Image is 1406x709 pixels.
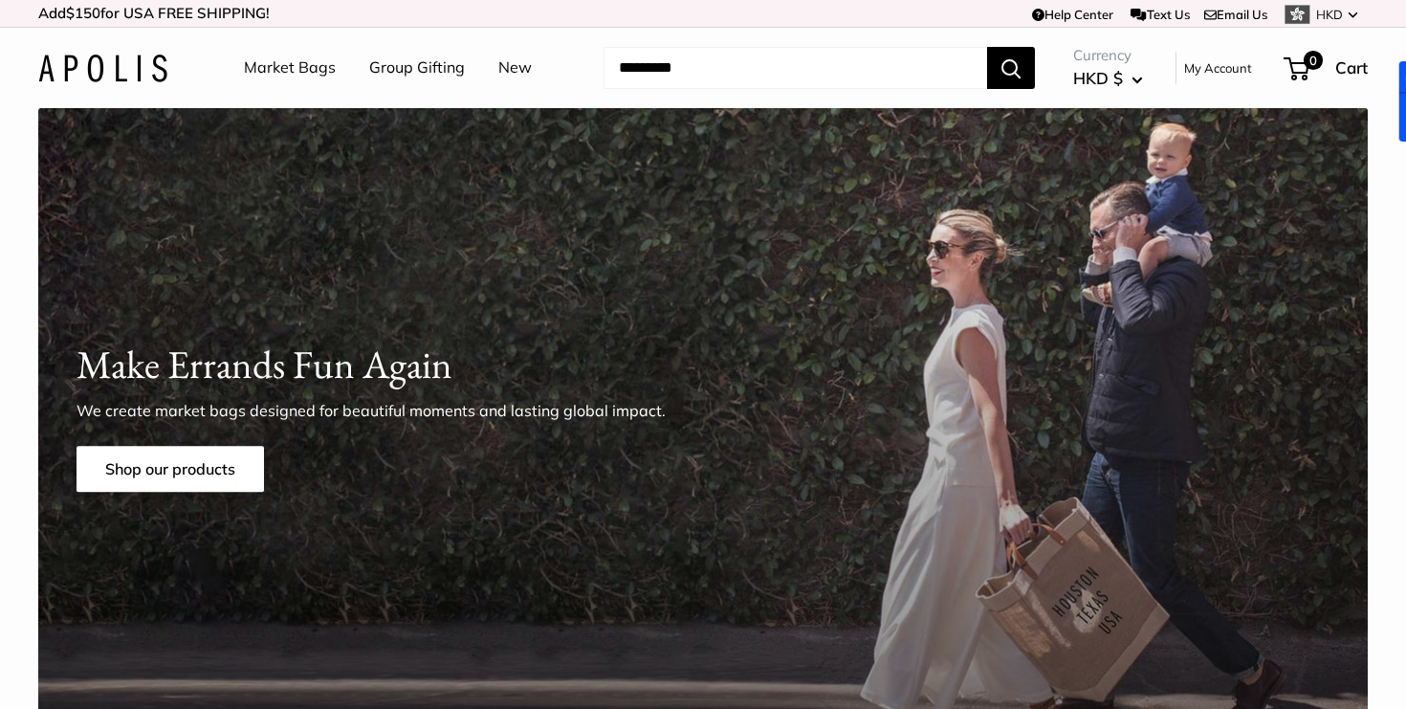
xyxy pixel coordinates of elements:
a: Shop our products [77,447,264,493]
span: Cart [1335,57,1368,78]
a: Email Us [1204,7,1267,22]
span: HKD [1316,7,1343,22]
img: Apolis [38,55,167,82]
a: New [498,54,532,82]
span: Currency [1073,42,1143,69]
a: My Account [1184,56,1252,79]
span: 0 [1304,51,1323,70]
input: Search... [604,47,987,89]
span: HKD $ [1073,68,1123,88]
a: Help Center [1032,7,1113,22]
button: HKD $ [1073,63,1143,94]
a: Group Gifting [369,54,465,82]
a: Text Us [1131,7,1189,22]
a: 0 Cart [1285,53,1368,83]
span: $150 [66,4,100,22]
p: We create market bags designed for beautiful moments and lasting global impact. [77,400,698,423]
a: Market Bags [244,54,336,82]
h1: Make Errands Fun Again [77,337,1329,393]
button: Search [987,47,1035,89]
